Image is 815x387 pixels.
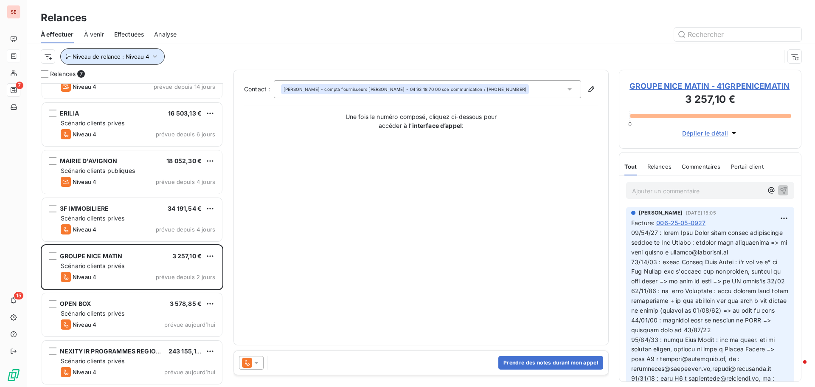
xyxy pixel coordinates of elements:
[786,358,807,379] iframe: Intercom live chat
[631,218,655,227] span: Facture :
[60,110,79,117] span: ERILIA
[682,129,728,138] span: Déplier le détail
[7,368,20,382] img: Logo LeanPay
[61,215,124,222] span: Scénario clients privés
[172,252,202,260] span: 3 257,10 €
[73,369,96,376] span: Niveau 4
[628,121,632,127] span: 0
[156,274,215,280] span: prévue depuis 2 jours
[336,112,506,130] p: Une fois le numéro composé, cliquez ci-dessous pour accéder à l’ :
[244,85,274,93] label: Contact :
[170,300,202,307] span: 3 578,85 €
[61,357,124,364] span: Scénario clients privés
[60,157,117,164] span: MAIRIE D'AVIGNON
[168,110,202,117] span: 16 503,13 €
[41,10,87,25] h3: Relances
[154,83,215,90] span: prévue depuis 14 jours
[60,252,123,260] span: GROUPE NICE MATIN
[156,226,215,233] span: prévue depuis 4 jours
[41,30,74,39] span: À effectuer
[73,274,96,280] span: Niveau 4
[639,209,683,217] span: [PERSON_NAME]
[284,86,405,92] span: [PERSON_NAME] - compta fournisseurs [PERSON_NAME]
[169,347,206,355] span: 243 155,19 €
[61,119,124,127] span: Scénario clients privés
[731,163,764,170] span: Portail client
[686,210,716,215] span: [DATE] 15:05
[498,356,603,370] button: Prendre des notes durant mon appel
[156,131,215,138] span: prévue depuis 6 jours
[73,178,96,185] span: Niveau 4
[16,82,23,89] span: 7
[166,157,202,164] span: 18 052,30 €
[674,28,801,41] input: Rechercher
[154,30,177,39] span: Analyse
[682,163,721,170] span: Commentaires
[164,369,215,376] span: prévue aujourd’hui
[73,226,96,233] span: Niveau 4
[680,128,741,138] button: Déplier le détail
[61,310,124,317] span: Scénario clients privés
[630,80,791,92] span: GROUPE NICE MATIN - 41GRPENICEMATIN
[60,205,109,212] span: 3F IMMOBILIERE
[73,321,96,328] span: Niveau 4
[156,178,215,185] span: prévue depuis 4 jours
[41,83,223,387] div: grid
[7,5,20,19] div: SE
[630,92,791,109] h3: 3 257,10 €
[60,48,165,65] button: Niveau de relance : Niveau 4
[647,163,672,170] span: Relances
[61,262,124,269] span: Scénario clients privés
[60,347,174,355] span: NEXITY IR PROGRAMMES REGION SUD
[624,163,637,170] span: Tout
[73,83,96,90] span: Niveau 4
[73,53,149,60] span: Niveau de relance : Niveau 4
[61,167,135,174] span: Scénario clients publiques
[60,300,91,307] span: OPEN BOX
[73,131,96,138] span: Niveau 4
[168,205,202,212] span: 34 191,54 €
[114,30,144,39] span: Effectuées
[84,30,104,39] span: À venir
[164,321,215,328] span: prévue aujourd’hui
[14,292,23,299] span: 15
[412,122,462,129] strong: interface d’appel
[77,70,85,78] span: 7
[656,218,705,227] span: 006-25-05-0927
[284,86,526,92] div: - 04 93 18 70 00 sce communication / [PHONE_NUMBER]
[50,70,76,78] span: Relances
